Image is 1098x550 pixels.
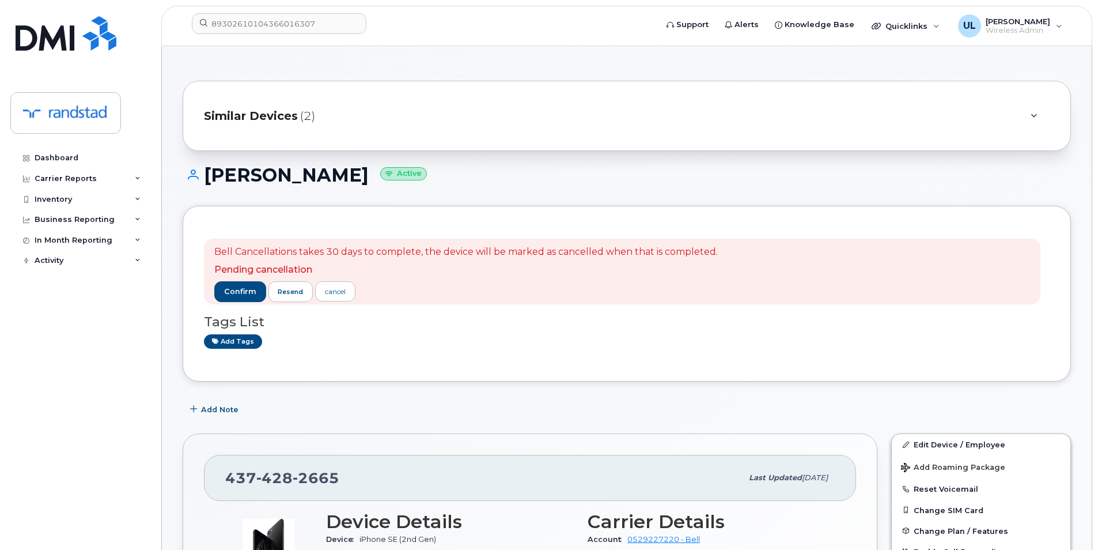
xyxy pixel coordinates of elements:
span: 437 [225,469,339,487]
span: Device [326,535,359,544]
button: Change SIM Card [892,500,1070,521]
span: Add Note [201,404,238,415]
h3: Carrier Details [588,511,835,532]
span: 428 [256,469,293,487]
span: (2) [300,108,315,125]
button: Add Note [183,399,248,420]
button: Reset Voicemail [892,479,1070,499]
button: Add Roaming Package [892,455,1070,479]
button: confirm [214,281,266,302]
span: Account [588,535,627,544]
span: 2665 [293,469,339,487]
small: Active [380,167,427,180]
span: [DATE] [802,473,828,482]
h3: Tags List [204,315,1050,329]
p: Pending cancellation [214,263,718,277]
span: confirm [224,287,256,297]
span: resend [278,287,303,296]
div: cancel [325,287,346,297]
a: Edit Device / Employee [892,434,1070,455]
h3: Device Details [326,511,574,532]
a: Add tags [204,334,262,349]
span: Change Plan / Features [914,526,1008,535]
a: 0529227220 - Bell [627,535,700,544]
span: iPhone SE (2nd Gen) [359,535,436,544]
span: Add Roaming Package [901,463,1005,474]
button: Change Plan / Features [892,521,1070,541]
button: resend [268,281,313,302]
h1: [PERSON_NAME] [183,165,1071,185]
span: Similar Devices [204,108,298,125]
span: Last updated [749,473,802,482]
p: Bell Cancellations takes 30 days to complete, the device will be marked as cancelled when that is... [214,246,718,259]
a: cancel [315,281,355,302]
